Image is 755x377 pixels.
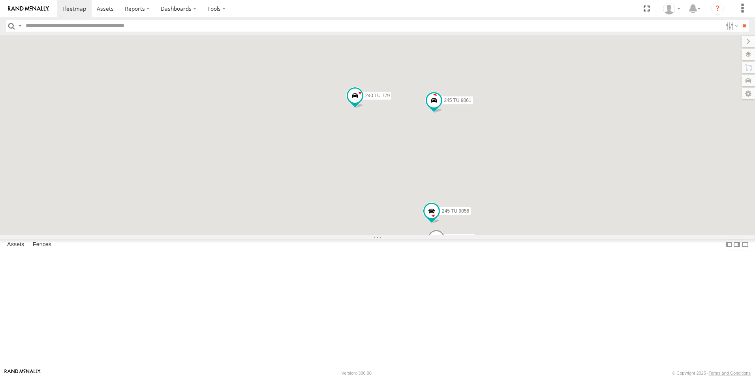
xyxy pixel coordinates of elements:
label: Search Filter Options [723,20,740,32]
span: 245 TU 9061 [444,98,471,103]
span: 240 TU 779 [365,93,390,98]
a: Terms and Conditions [709,371,751,375]
label: Fences [29,239,55,250]
label: Search Query [17,20,23,32]
label: Assets [3,239,28,250]
label: Hide Summary Table [741,239,749,251]
i: ? [711,2,724,15]
span: 245 TU 9056 [442,208,469,214]
img: rand-logo.svg [8,6,49,11]
a: Visit our Website [4,369,41,377]
label: Dock Summary Table to the Left [725,239,733,251]
label: Map Settings [742,88,755,99]
div: © Copyright 2025 - [672,371,751,375]
div: Nejah Benkhalifa [660,3,683,15]
label: Dock Summary Table to the Right [733,239,741,251]
div: Version: 306.00 [342,371,372,375]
